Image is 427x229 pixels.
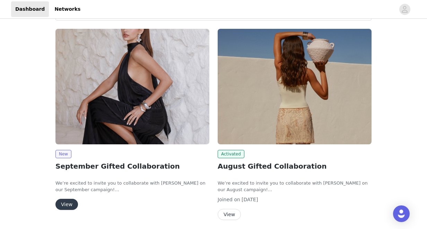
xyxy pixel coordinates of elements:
[55,150,71,158] span: New
[218,212,241,217] a: View
[218,161,372,171] h2: August Gifted Collaboration
[11,1,49,17] a: Dashboard
[55,161,209,171] h2: September Gifted Collaboration
[50,1,85,17] a: Networks
[218,180,372,193] p: We’re excited to invite you to collaborate with [PERSON_NAME] on our August campaign!
[55,180,209,193] p: We’re excited to invite you to collaborate with [PERSON_NAME] on our September campaign!
[401,4,408,15] div: avatar
[55,202,78,207] a: View
[55,29,209,144] img: Peppermayo EU
[242,197,258,202] span: [DATE]
[393,205,410,222] div: Open Intercom Messenger
[55,199,78,210] button: View
[218,150,244,158] span: Activated
[218,197,240,202] span: Joined on
[218,209,241,220] button: View
[218,29,372,144] img: Peppermayo EU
